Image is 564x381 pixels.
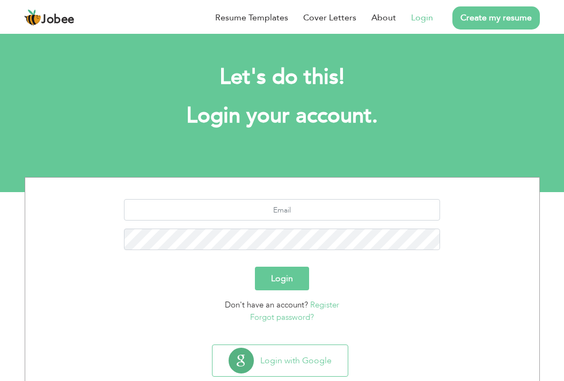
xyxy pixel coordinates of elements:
a: Forgot password? [250,312,314,323]
input: Email [124,199,440,221]
a: Create my resume [452,6,540,30]
a: Resume Templates [215,11,288,24]
a: About [371,11,396,24]
h1: Login your account. [103,102,462,130]
a: Jobee [24,9,75,26]
span: Don't have an account? [225,299,308,310]
button: Login with Google [213,345,348,376]
img: jobee.io [24,9,41,26]
h2: Let's do this! [103,63,462,91]
span: Jobee [41,14,75,26]
a: Register [310,299,339,310]
a: Cover Letters [303,11,356,24]
a: Login [411,11,433,24]
button: Login [255,267,309,290]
